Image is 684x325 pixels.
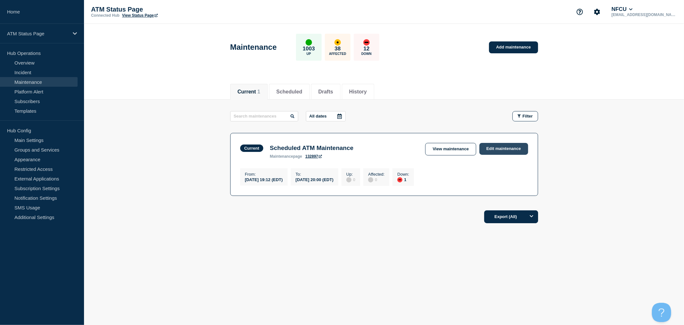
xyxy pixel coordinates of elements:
a: Edit maintenance [479,143,528,155]
span: maintenance [270,154,293,159]
div: 0 [368,177,384,182]
div: [DATE] 20:00 (EDT) [296,177,334,182]
a: 132897 [305,154,322,159]
button: Support [573,5,587,19]
h3: Scheduled ATM Maintenance [270,145,353,152]
span: Filter [523,114,533,119]
p: Up [307,52,311,56]
p: ATM Status Page [7,31,69,36]
p: [EMAIL_ADDRESS][DOMAIN_NAME] [610,13,677,17]
p: Down [361,52,372,56]
div: affected [334,39,341,46]
p: 1003 [303,46,315,52]
iframe: Help Scout Beacon - Open [652,303,671,322]
p: To : [296,172,334,177]
p: page [270,154,302,159]
div: up [306,39,312,46]
button: Export (All) [484,210,538,223]
input: Search maintenances [230,111,298,121]
p: ATM Status Page [91,6,219,13]
p: 38 [334,46,341,52]
button: Options [525,210,538,223]
button: NFCU [610,6,634,13]
button: History [349,89,367,95]
h1: Maintenance [230,43,277,52]
button: Scheduled [276,89,302,95]
button: Filter [512,111,538,121]
a: Add maintenance [489,41,538,53]
span: 1 [258,89,260,94]
button: All dates [306,111,346,121]
div: disabled [368,177,373,182]
p: Up : [346,172,355,177]
a: View maintenance [425,143,476,155]
div: disabled [346,177,351,182]
div: down [363,39,370,46]
div: Current [244,146,259,151]
div: 1 [397,177,409,182]
p: Affected : [368,172,384,177]
p: Down : [397,172,409,177]
p: Affected [329,52,346,56]
p: From : [245,172,283,177]
button: Account settings [590,5,604,19]
div: down [397,177,402,182]
p: 12 [363,46,369,52]
a: View Status Page [122,13,158,18]
p: All dates [309,114,327,119]
div: [DATE] 19:12 (EDT) [245,177,283,182]
button: Current 1 [238,89,260,95]
div: 0 [346,177,355,182]
button: Drafts [318,89,333,95]
p: Connected Hub [91,13,120,18]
